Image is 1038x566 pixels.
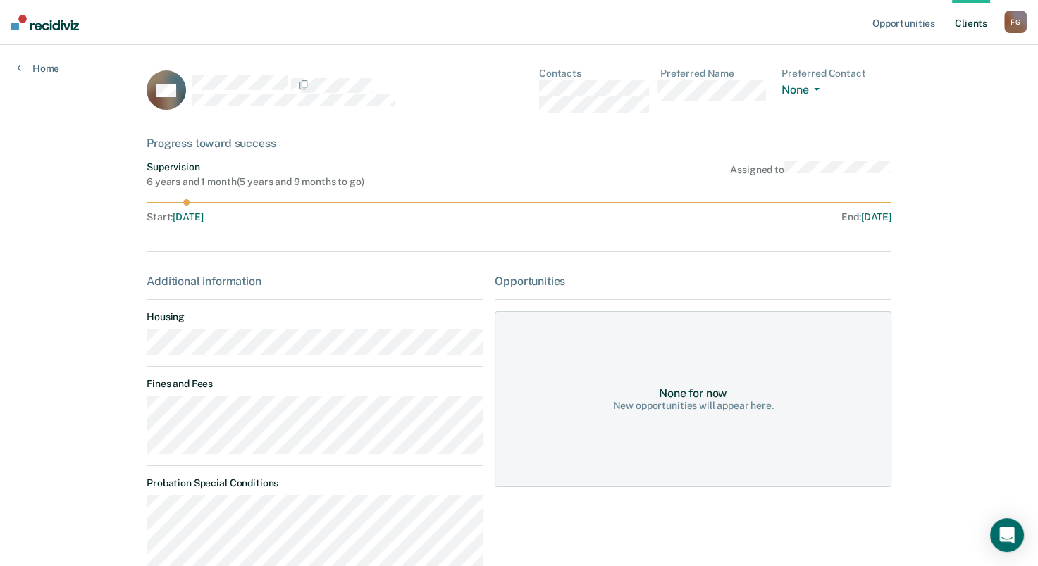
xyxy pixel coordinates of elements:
div: End : [525,211,891,223]
div: Assigned to [730,161,891,188]
div: New opportunities will appear here. [612,400,773,412]
div: Opportunities [495,275,891,288]
span: [DATE] [173,211,203,222]
div: Supervision [147,161,364,173]
dt: Preferred Contact [781,68,891,80]
dt: Preferred Name [660,68,770,80]
div: F G [1004,11,1027,33]
button: FG [1004,11,1027,33]
dt: Contacts [539,68,649,80]
div: Open Intercom Messenger [990,518,1024,552]
div: Start : [147,211,519,223]
img: Recidiviz [11,15,79,30]
button: None [781,83,825,99]
span: [DATE] [861,211,891,222]
div: None for now [659,386,727,400]
dt: Fines and Fees [147,378,483,390]
dt: Probation Special Conditions [147,477,483,489]
a: Home [17,62,59,75]
dt: Housing [147,311,483,323]
div: 6 years and 1 month ( 5 years and 9 months to go ) [147,176,364,188]
div: Progress toward success [147,137,891,150]
div: Additional information [147,275,483,288]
